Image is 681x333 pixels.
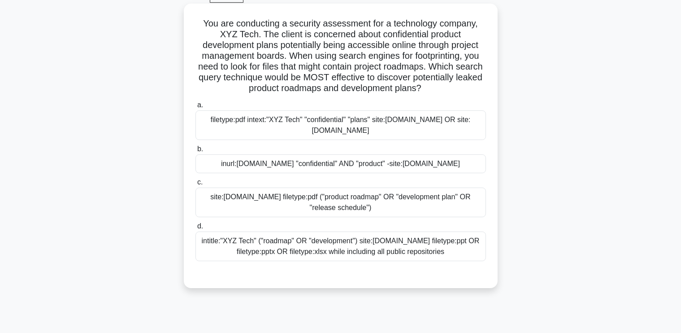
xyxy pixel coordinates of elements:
h5: You are conducting a security assessment for a technology company, XYZ Tech. The client is concer... [195,18,487,94]
span: a. [197,101,203,109]
span: c. [197,178,203,186]
div: intitle:"XYZ Tech" ("roadmap" OR "development") site:[DOMAIN_NAME] filetype:ppt OR filetype:pptx ... [195,232,486,261]
div: inurl:[DOMAIN_NAME] "confidential" AND "product" -site:[DOMAIN_NAME] [195,154,486,173]
div: site:[DOMAIN_NAME] filetype:pdf ("product roadmap" OR "development plan" OR "release schedule") [195,188,486,217]
div: filetype:pdf intext:"XYZ Tech" "confidential" "plans" site:[DOMAIN_NAME] OR site:[DOMAIN_NAME] [195,110,486,140]
span: d. [197,222,203,230]
span: b. [197,145,203,153]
